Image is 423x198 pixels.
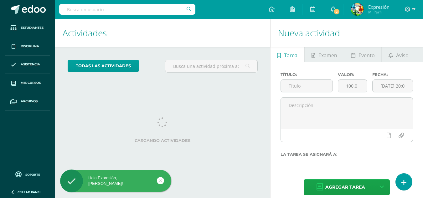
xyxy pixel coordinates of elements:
h1: Actividades [63,19,263,47]
input: Título [281,80,333,92]
span: Tarea [284,48,297,63]
label: Fecha: [372,72,413,77]
label: Valor: [338,72,367,77]
label: La tarea se asignará a: [281,152,413,157]
a: Asistencia [5,56,50,74]
span: Mis cursos [21,80,41,85]
span: Archivos [21,99,38,104]
span: 2 [333,8,340,15]
span: Expresión [368,4,389,10]
a: Estudiantes [5,19,50,37]
input: Fecha de entrega [373,80,413,92]
a: Archivos [5,92,50,111]
a: Tarea [271,47,304,62]
a: Disciplina [5,37,50,56]
a: Aviso [382,47,415,62]
span: Estudiantes [21,25,44,30]
input: Busca un usuario... [59,4,195,15]
span: Aviso [396,48,409,63]
span: Disciplina [21,44,39,49]
span: Cerrar panel [18,190,41,194]
span: Mi Perfil [368,9,389,15]
span: Soporte [25,172,40,177]
a: Soporte [8,170,48,178]
span: Evento [359,48,375,63]
span: Examen [318,48,337,63]
input: Busca una actividad próxima aquí... [165,60,257,72]
h1: Nueva actividad [278,19,415,47]
label: Título: [281,72,333,77]
span: Asistencia [21,62,40,67]
div: Hola Expresión, [PERSON_NAME]! [60,175,171,186]
a: todas las Actividades [68,60,139,72]
span: Agregar tarea [325,180,365,195]
a: Mis cursos [5,74,50,92]
a: Examen [305,47,344,62]
input: Puntos máximos [338,80,367,92]
a: Evento [344,47,381,62]
img: 852c373e651f39172791dbf6cd0291a6.png [351,3,364,16]
label: Cargando actividades [68,138,258,143]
